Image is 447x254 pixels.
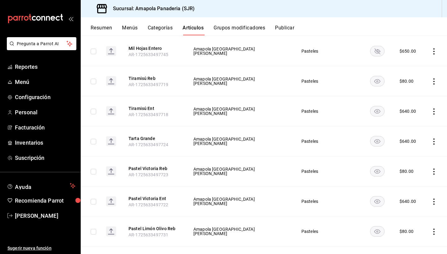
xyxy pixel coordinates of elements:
[301,199,318,204] span: Pasteles
[122,25,138,35] button: Menús
[400,168,413,174] div: $ 80.00
[129,112,168,117] span: AR-1725633497718
[193,227,286,236] span: Amapola [GEOGRAPHIC_DATA][PERSON_NAME]
[15,78,75,86] span: Menú
[301,79,318,83] span: Pasteles
[400,138,416,144] div: $ 640.00
[431,78,437,85] button: actions
[431,169,437,175] button: actions
[193,107,286,116] span: Amapola [GEOGRAPHIC_DATA][PERSON_NAME]
[15,138,75,147] span: Inventarios
[129,165,178,172] button: edit-product-location
[15,93,75,101] span: Configuración
[15,123,75,132] span: Facturación
[129,172,168,177] span: AR-1725633497723
[193,137,286,146] span: Amapola [GEOGRAPHIC_DATA][PERSON_NAME]
[129,135,178,142] button: edit-product-location
[431,199,437,205] button: actions
[400,198,416,204] div: $ 640.00
[301,109,318,113] span: Pasteles
[193,167,286,176] span: Amapola [GEOGRAPHIC_DATA][PERSON_NAME]
[301,139,318,143] span: Pasteles
[370,196,385,207] button: availability-product
[129,142,168,147] span: AR-1725633497724
[15,196,75,205] span: Recomienda Parrot
[15,108,75,116] span: Personal
[301,229,318,234] span: Pasteles
[431,108,437,115] button: actions
[400,78,413,84] div: $ 80.00
[15,63,75,71] span: Reportes
[183,25,204,35] button: Artículos
[129,195,178,202] button: edit-product-location
[129,105,178,112] button: edit-product-location
[7,245,75,252] span: Sugerir nueva función
[7,37,76,50] button: Pregunta a Parrot AI
[431,138,437,145] button: actions
[370,166,385,177] button: availability-product
[15,154,75,162] span: Suscripción
[4,45,76,51] a: Pregunta a Parrot AI
[400,228,413,234] div: $ 80.00
[17,41,67,47] span: Pregunta a Parrot AI
[129,75,178,81] button: edit-product-location
[370,46,385,56] button: availability-product
[193,77,286,85] span: Amapola [GEOGRAPHIC_DATA][PERSON_NAME]
[193,47,286,55] span: Amapola [GEOGRAPHIC_DATA][PERSON_NAME]
[148,25,173,35] button: Categorías
[15,212,75,220] span: [PERSON_NAME]
[193,197,286,206] span: Amapola [GEOGRAPHIC_DATA][PERSON_NAME]
[301,49,318,53] span: Pasteles
[129,52,168,57] span: AR-1725633497745
[400,48,416,54] div: $ 650.00
[129,232,168,237] span: AR-1725633497731
[91,25,447,35] div: navigation tabs
[431,48,437,55] button: actions
[370,76,385,86] button: availability-product
[431,229,437,235] button: actions
[108,5,195,12] h3: Sucursal: Amapola Panaderia (SJR)
[68,16,73,21] button: open_drawer_menu
[370,226,385,237] button: availability-product
[400,108,416,114] div: $ 640.00
[301,169,318,173] span: Pasteles
[214,25,265,35] button: Grupos modificadores
[370,106,385,116] button: availability-product
[91,25,112,35] button: Resumen
[275,25,294,35] button: Publicar
[129,82,168,87] span: AR-1725633497719
[129,45,178,51] button: edit-product-location
[129,202,168,207] span: AR-1725633497722
[370,136,385,147] button: availability-product
[15,182,67,190] span: Ayuda
[129,226,178,232] button: edit-product-location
